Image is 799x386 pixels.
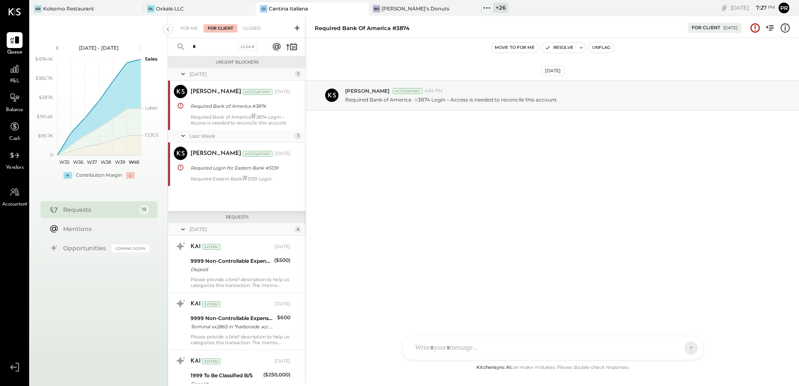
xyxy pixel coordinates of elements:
span: Queue [7,49,23,56]
div: For Client [204,24,237,33]
p: Required Bank of America 3874 Login – Access is needed to reconcile this account. [345,96,558,104]
a: Cash [0,119,29,143]
span: [PERSON_NAME] [345,87,389,94]
div: Accountant [393,88,422,94]
div: Required Eastern Bank 5139 Login. [191,175,290,182]
text: $478.4K [35,56,53,62]
div: Please provide a brief description to help us categorize this transaction. The memo might be help... [191,277,290,288]
button: Resolve [542,43,577,53]
div: + [64,172,72,179]
div: - [126,172,135,179]
span: # [251,112,256,121]
div: [DATE] [541,66,565,76]
div: copy link [720,3,728,12]
div: Required Login for Eastern Bank #5139 [191,164,288,172]
text: W39 [115,159,125,165]
text: $287K [39,94,53,100]
div: Kokomo Restaurant [43,5,94,12]
div: Required Bank of America #3874 [191,102,288,110]
div: Mentions [63,225,145,233]
div: Opportunities [63,244,107,252]
button: Unflag [589,43,614,53]
div: + 26 [493,3,508,13]
div: ($250,000) [263,371,290,379]
div: Requests [63,206,135,214]
text: 0 [50,152,53,158]
div: [DATE] [189,71,293,78]
div: Required Bank of America 3874 Login – Access is needed to reconcile this account. [191,113,290,126]
div: Accountant [243,89,272,95]
text: Sales [145,56,158,62]
text: $191.4K [37,114,53,119]
div: For Client [692,25,720,31]
div: [DATE] - [DATE] [64,44,135,51]
text: $95.7K [38,133,53,139]
span: Accountant [2,201,28,208]
div: [DATE] [275,301,290,307]
text: W35 [59,159,69,165]
div: Urgent Blockers [172,59,302,65]
div: 1 [295,71,301,77]
div: [DATE] [189,226,293,233]
div: 1999 To Be Classified B/S [191,371,261,380]
div: 9999 Non-Controllable Expenses:Other Income and Expenses:To Be Classified P&L [191,257,272,265]
text: W37 [87,159,97,165]
text: COGS [145,132,159,138]
div: [DATE] [275,89,290,95]
button: Move to for me [491,43,538,53]
a: Accountant [0,184,29,208]
div: KAI [191,243,201,251]
a: P&L [0,61,29,85]
div: ($500) [274,256,290,264]
div: [DATE] [723,25,738,31]
a: Queue [0,32,29,56]
div: System [202,301,220,307]
text: W36 [73,159,83,165]
div: Accountant [243,151,272,157]
div: Required Bank of America #3874 [315,24,410,32]
div: OL [147,5,155,13]
div: Closed [239,24,265,33]
div: 4 [295,226,301,233]
a: Vendors [0,147,29,172]
span: # [242,173,248,183]
div: 1 [295,132,301,139]
div: KR [34,5,42,13]
span: 4:54 PM [425,88,443,94]
div: For Me [176,24,202,33]
div: Coming Soon [112,244,149,252]
div: Oxkale LLC [156,5,184,12]
div: Last Week [189,132,293,140]
div: System [202,244,220,250]
div: System [202,358,220,364]
div: 9999 Non-Controllable Expenses:Other Income and Expenses:To Be Classified P&L [191,314,275,323]
text: W38 [101,159,111,165]
div: KAI [191,357,201,366]
div: Terminal xx2865 in *harborside acc ount xx-x8908 ma xx0844 seq # xx6256 [191,323,275,331]
div: Contribution Margin [76,172,122,179]
a: Balance [0,90,29,114]
span: # [415,97,418,103]
text: Labor [145,105,158,111]
span: P&L [10,78,20,85]
div: Requests [172,214,302,220]
text: $382.7K [36,75,53,81]
div: Deposit [191,265,272,274]
div: [DATE] [275,244,290,250]
text: W40 [128,159,139,165]
div: 19 [139,205,149,215]
div: [PERSON_NAME]’s Donuts [382,5,449,12]
div: $600 [277,313,290,322]
button: Pr [777,1,791,15]
div: [PERSON_NAME] [191,88,241,96]
div: Cantina Italiana [269,5,308,12]
div: CI [260,5,267,13]
div: [DATE] [730,4,775,12]
div: [DATE] [275,358,290,365]
div: Please provide a brief description to help us categorize this transaction. The memo might be help... [191,334,290,345]
div: Clear [238,43,257,51]
div: BD [373,5,380,13]
div: [PERSON_NAME] [191,150,241,158]
div: [DATE] [275,150,290,157]
span: Vendors [6,164,24,172]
